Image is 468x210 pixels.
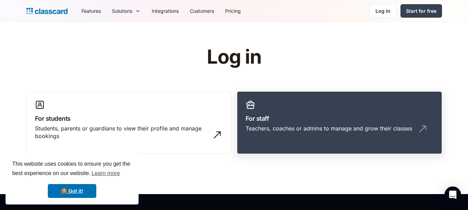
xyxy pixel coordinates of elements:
[370,4,396,18] a: Log in
[400,4,442,18] a: Start for free
[246,125,412,132] div: Teachers, coaches or admins to manage and grow their classes
[26,91,231,154] a: For studentsStudents, parents or guardians to view their profile and manage bookings
[112,7,132,15] div: Solutions
[6,153,139,204] div: cookieconsent
[246,114,433,123] h3: For staff
[184,3,220,19] a: Customers
[237,91,442,154] a: For staffTeachers, coaches or admins to manage and grow their classes
[48,184,96,198] a: dismiss cookie message
[35,114,223,123] h3: For students
[90,168,121,179] a: learn more about cookies
[444,186,461,203] div: Open Intercom Messenger
[146,3,184,19] a: Integrations
[76,3,106,19] a: Features
[124,46,344,68] h1: Log in
[26,6,68,16] a: home
[376,7,390,15] div: Log in
[406,7,436,15] div: Start for free
[106,3,146,19] div: Solutions
[220,3,246,19] a: Pricing
[35,125,209,140] div: Students, parents or guardians to view their profile and manage bookings
[12,160,132,179] span: This website uses cookies to ensure you get the best experience on our website.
